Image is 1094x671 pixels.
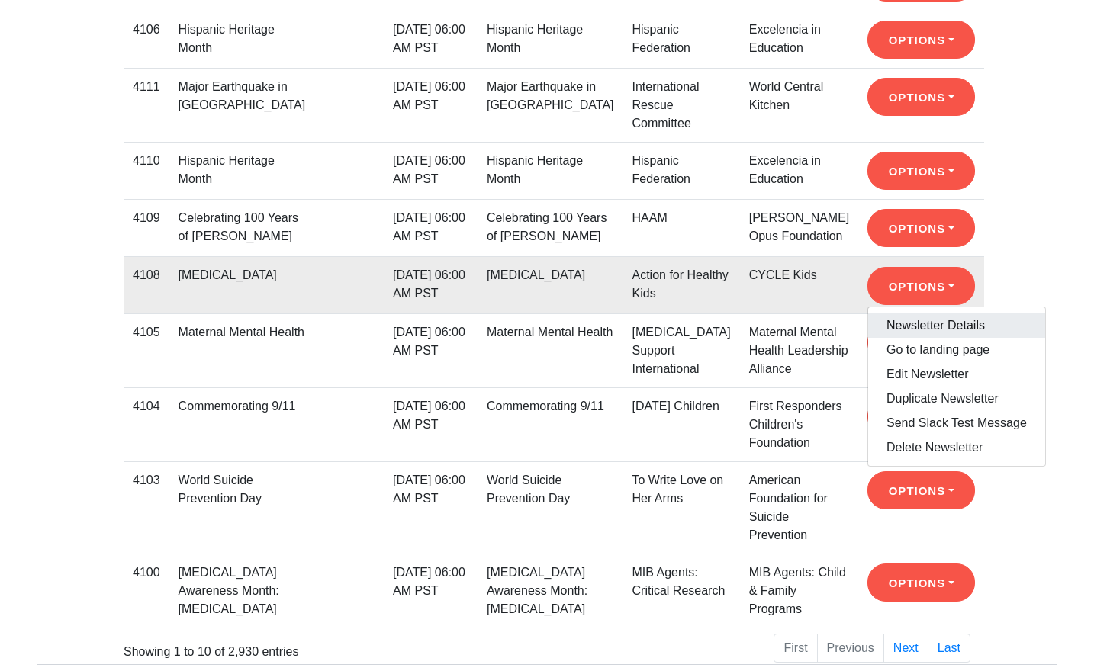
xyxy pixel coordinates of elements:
[124,68,169,142] td: 4111
[169,11,315,68] td: Hispanic Heritage Month
[868,313,1045,338] a: Newsletter Details
[749,23,821,54] a: Excelencia in Education
[124,142,169,199] td: 4110
[868,435,1045,460] a: Delete Newsletter
[169,461,315,554] td: World Suicide Prevention Day
[124,387,169,461] td: 4104
[632,268,729,300] a: Action for Healthy Kids
[928,634,970,663] a: Last
[867,307,1046,467] div: Options
[169,387,315,461] td: Commemorating 9/11
[632,566,726,597] a: MIB Agents: Critical Research
[868,387,1045,411] a: Duplicate Newsletter
[632,400,719,413] a: [DATE] Children
[867,563,975,602] button: Options
[124,554,169,628] td: 4100
[169,256,315,313] td: [MEDICAL_DATA]
[749,326,848,375] a: Maternal Mental Health Leadership Alliance
[384,199,478,256] td: [DATE] 06:00 AM PST
[384,68,478,142] td: [DATE] 06:00 AM PST
[124,256,169,313] td: 4108
[384,461,478,554] td: [DATE] 06:00 AM PST
[749,154,821,185] a: Excelencia in Education
[169,554,315,628] td: [MEDICAL_DATA] Awareness Month: [MEDICAL_DATA]
[478,256,623,313] td: [MEDICAL_DATA]
[632,80,700,130] a: International Rescue Committee
[478,199,623,256] td: Celebrating 100 Years of [PERSON_NAME]
[883,634,928,663] a: Next
[478,554,623,628] td: [MEDICAL_DATA] Awareness Month: [MEDICAL_DATA]
[632,211,668,224] a: HAAM
[868,362,1045,387] a: Edit Newsletter
[169,142,315,199] td: Hispanic Heritage Month
[384,142,478,199] td: [DATE] 06:00 AM PST
[867,152,975,190] button: Options
[749,80,824,111] a: World Central Kitchen
[384,554,478,628] td: [DATE] 06:00 AM PST
[384,11,478,68] td: [DATE] 06:00 AM PST
[632,326,731,375] a: [MEDICAL_DATA] Support International
[867,267,975,305] button: Options
[124,11,169,68] td: 4106
[384,256,478,313] td: [DATE] 06:00 AM PST
[169,313,315,387] td: Maternal Mental Health
[632,474,724,505] a: To Write Love on Her Arms
[478,68,623,142] td: Major Earthquake in [GEOGRAPHIC_DATA]
[868,411,1045,435] a: Send Slack Test Message
[749,211,850,242] a: [PERSON_NAME] Opus Foundation
[867,471,975,509] button: Options
[124,199,169,256] td: 4109
[169,199,315,256] td: Celebrating 100 Years of [PERSON_NAME]
[124,632,463,661] div: Showing 1 to 10 of 2,930 entries
[867,21,975,59] button: Options
[478,387,623,461] td: Commemorating 9/11
[749,400,842,449] a: First Responders Children's Foundation
[124,313,169,387] td: 4105
[867,209,975,247] button: Options
[632,23,691,54] a: Hispanic Federation
[749,566,846,615] a: MIB Agents: Child & Family Programs
[169,68,315,142] td: Major Earthquake in [GEOGRAPHIC_DATA]
[749,474,828,541] a: American Foundation for Suicide Prevention
[478,461,623,554] td: World Suicide Prevention Day
[632,154,691,185] a: Hispanic Federation
[868,338,1045,362] a: Go to landing page
[478,11,623,68] td: Hispanic Heritage Month
[478,142,623,199] td: Hispanic Heritage Month
[124,461,169,554] td: 4103
[384,313,478,387] td: [DATE] 06:00 AM PST
[478,313,623,387] td: Maternal Mental Health
[867,78,975,116] button: Options
[749,268,817,281] a: CYCLE Kids
[384,387,478,461] td: [DATE] 06:00 AM PST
